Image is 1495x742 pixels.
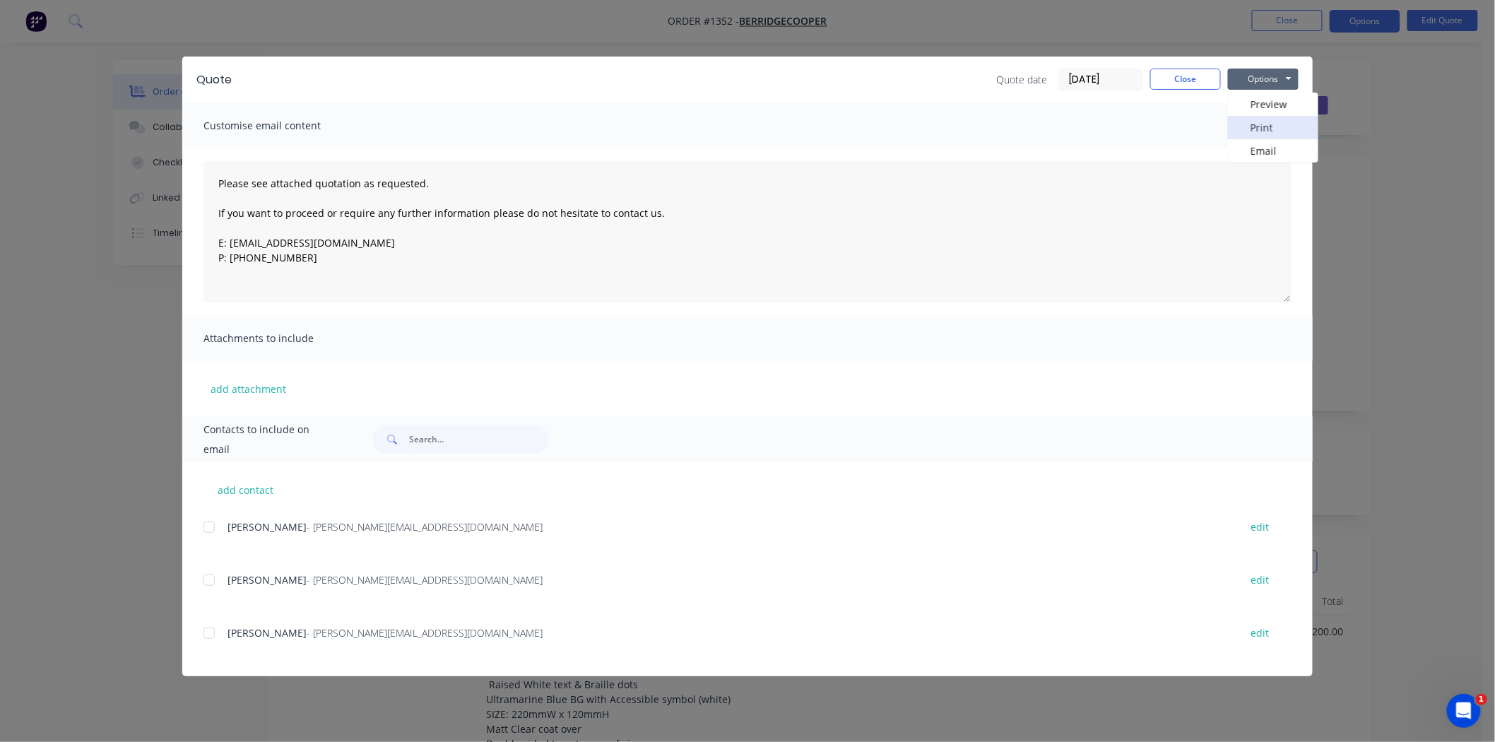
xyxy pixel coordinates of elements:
span: [PERSON_NAME] [227,520,307,534]
button: Preview [1228,93,1318,116]
button: edit [1243,570,1278,589]
button: Options [1228,69,1299,90]
span: Contacts to include on email [203,420,337,459]
button: Close [1150,69,1221,90]
iframe: Intercom live chat [1447,694,1481,728]
span: [PERSON_NAME] [227,626,307,640]
div: Quote [196,71,232,88]
button: Print [1228,116,1318,139]
span: - [PERSON_NAME][EMAIL_ADDRESS][DOMAIN_NAME] [307,626,543,640]
button: add attachment [203,378,293,399]
span: - [PERSON_NAME][EMAIL_ADDRESS][DOMAIN_NAME] [307,520,543,534]
input: Search... [409,425,549,454]
button: edit [1243,517,1278,536]
button: add contact [203,479,288,500]
span: 1 [1476,694,1487,705]
textarea: Please see attached quotation as requested. If you want to proceed or require any further informa... [203,161,1292,302]
button: edit [1243,623,1278,642]
span: Attachments to include [203,329,359,348]
span: - [PERSON_NAME][EMAIL_ADDRESS][DOMAIN_NAME] [307,573,543,587]
span: Quote date [996,72,1047,87]
span: Customise email content [203,116,359,136]
button: Email [1228,139,1318,163]
span: [PERSON_NAME] [227,573,307,587]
